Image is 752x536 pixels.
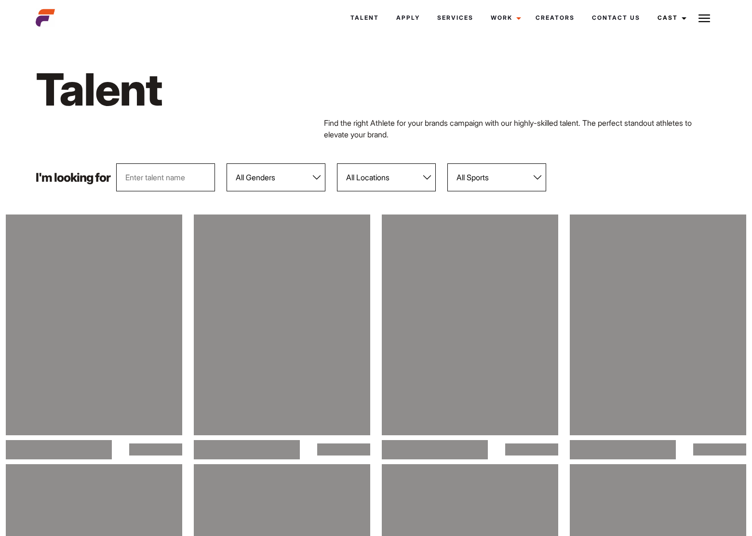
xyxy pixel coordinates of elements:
[36,8,55,27] img: cropped-aefm-brand-fav-22-square.png
[482,5,527,31] a: Work
[527,5,583,31] a: Creators
[698,13,710,24] img: Burger icon
[583,5,649,31] a: Contact Us
[649,5,692,31] a: Cast
[116,163,215,191] input: Enter talent name
[36,62,428,117] h1: Talent
[429,5,482,31] a: Services
[324,117,716,140] p: Find the right Athlete for your brands campaign with our highly-skilled talent. The perfect stand...
[388,5,429,31] a: Apply
[36,172,110,184] p: I'm looking for
[342,5,388,31] a: Talent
